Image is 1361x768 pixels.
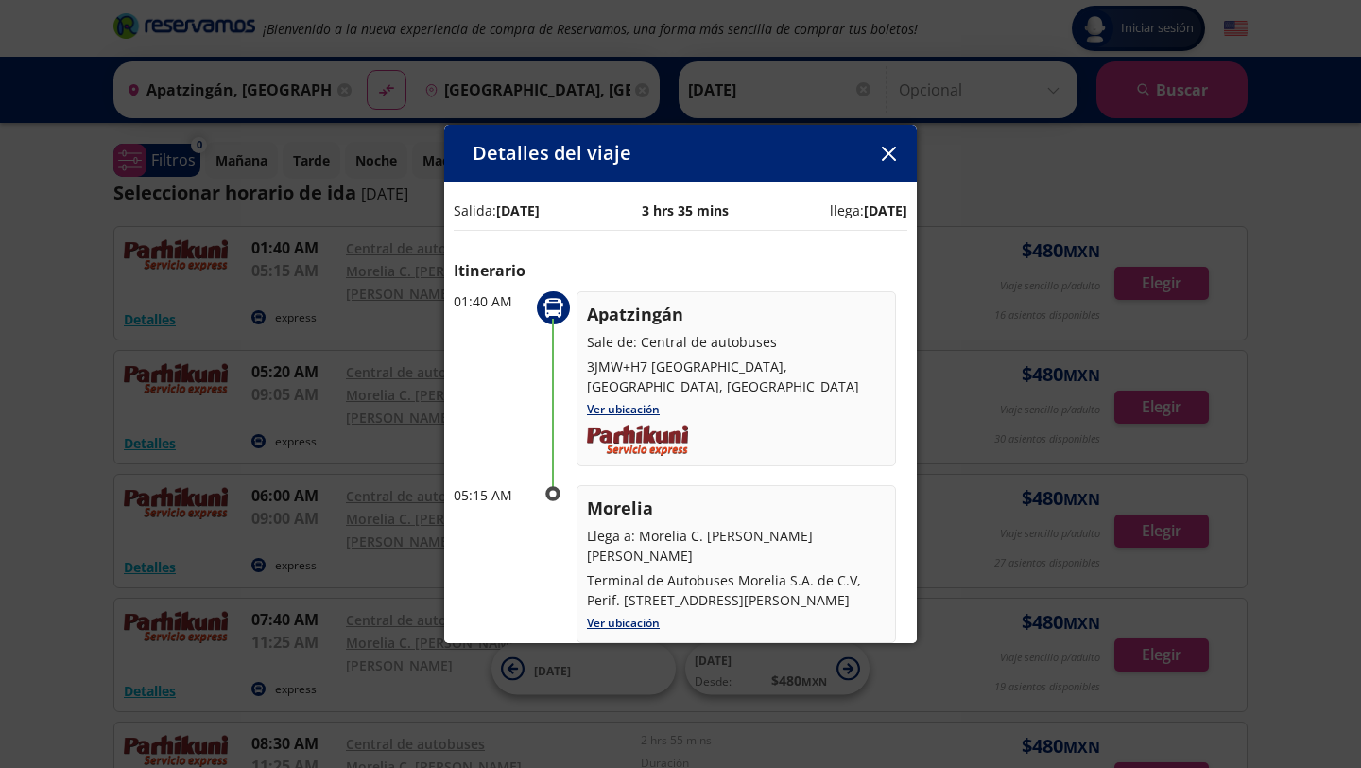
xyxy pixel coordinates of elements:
p: Apatzingán [587,302,886,327]
p: 01:40 AM [454,291,529,311]
p: Salida: [454,201,540,220]
p: 3 hrs 35 mins [642,201,729,220]
p: Itinerario [454,259,907,282]
p: Sale de: Central de autobuses [587,332,886,352]
img: uploads_2F1449596736964-43zwds8c20774x6r-fa3d598d904745048cde3684235def3f_2Fparhi-servicio-expres... [587,425,688,456]
a: Ver ubicación [587,615,660,631]
p: Detalles del viaje [473,139,631,167]
p: llega: [830,201,907,220]
p: Llega a: Morelia C. [PERSON_NAME] [PERSON_NAME] [587,526,886,566]
p: 05:15 AM [454,485,529,505]
p: Terminal de Autobuses Morelia S.A. de C.V, Perif. [STREET_ADDRESS][PERSON_NAME] [587,570,886,610]
a: Ver ubicación [587,401,660,417]
b: [DATE] [864,201,907,219]
b: [DATE] [496,201,540,219]
p: Morelia [587,496,886,521]
p: 3JMW+H7 [GEOGRAPHIC_DATA], [GEOGRAPHIC_DATA], [GEOGRAPHIC_DATA] [587,357,886,396]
